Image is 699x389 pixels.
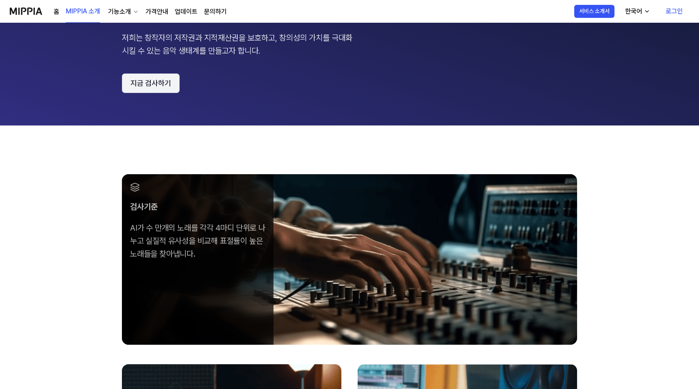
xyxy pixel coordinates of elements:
a: MIPPIA 소개 [66,0,100,23]
div: AI가 수 만개의 노래를 각각 4마디 단위로 나누고 실질적 유사성을 비교해 표절률이 높은 노래들을 찾아냅니다. [130,221,265,260]
div: 검사기준 [130,200,265,213]
button: 서비스 소개서 [574,5,614,18]
img: firstImage [122,174,577,345]
button: 지금 검사하기 [122,73,180,93]
a: 문의하기 [204,7,227,17]
div: 기능소개 [106,7,132,17]
div: 한국어 [623,6,644,16]
button: 한국어 [619,3,655,19]
button: 기능소개 [106,7,139,17]
a: 업데이트 [175,7,198,17]
div: 저희는 창작자의 저작권과 지적재산권을 보호하고, 창의성의 가치를 극대화 시킬 수 있는 음악 생태계를 만들고자 합니다. [122,31,358,57]
a: 가격안내 [145,7,168,17]
a: 지금 검사하기 [122,73,577,93]
a: 홈 [54,7,59,17]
